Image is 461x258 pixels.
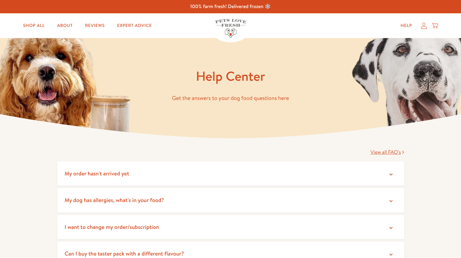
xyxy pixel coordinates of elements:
span: My order hasn't arrived yet [65,170,129,177]
a: View all FAQ's [371,149,404,156]
span: Can I buy the taster pack with a different flavour? [65,250,184,257]
a: Help [396,19,417,32]
span: View all FAQ's [371,149,401,156]
h1: Help Center [57,68,404,85]
summary: My order hasn't arrived yet [57,161,404,186]
span: My dog has allergies, what's in your food? [65,196,164,204]
a: About [52,19,78,32]
span: I want to change my order/subscription [65,223,159,231]
a: Reviews [80,19,110,32]
img: Pets Love Fresh [215,19,246,38]
p: Get the answers to your dog food questions here [57,93,404,103]
a: Shop All [18,19,50,32]
summary: I want to change my order/subscription [57,215,404,239]
a: Expert Advice [112,19,157,32]
summary: My dog has allergies, what's in your food? [57,188,404,213]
